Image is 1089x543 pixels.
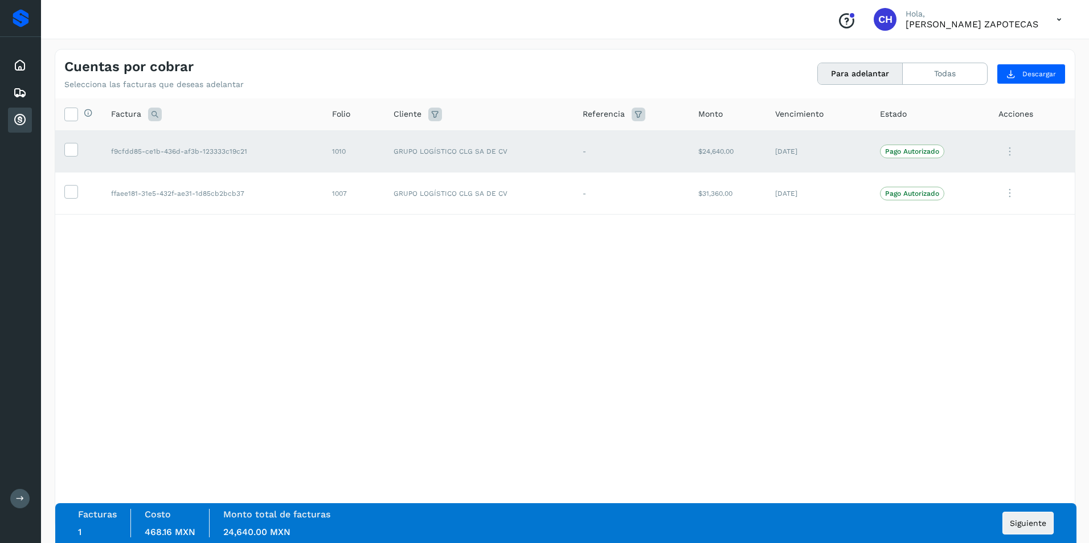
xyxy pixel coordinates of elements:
td: - [574,172,689,215]
div: Inicio [8,53,32,78]
td: 1007 [323,172,385,215]
label: Facturas [78,509,117,520]
div: Cuentas por cobrar [8,108,32,133]
span: 468.16 MXN [145,526,195,537]
td: $24,640.00 [689,130,765,172]
td: 1010 [323,130,385,172]
span: Descargar [1022,69,1056,79]
h4: Cuentas por cobrar [64,59,194,75]
span: Referencia [583,108,625,120]
span: Siguiente [1010,519,1046,527]
span: 1 [78,526,81,537]
span: Monto [698,108,723,120]
p: Hola, [906,9,1038,19]
button: Todas [903,63,987,84]
span: Estado [880,108,907,120]
button: Siguiente [1002,512,1054,534]
button: Para adelantar [818,63,903,84]
p: Selecciona las facturas que deseas adelantar [64,80,244,89]
span: Factura [111,108,141,120]
span: Cliente [394,108,421,120]
td: GRUPO LOGÍSTICO CLG SA DE CV [384,130,574,172]
p: Pago Autorizado [885,190,939,198]
td: [DATE] [766,172,871,215]
span: Folio [332,108,350,120]
p: Pago Autorizado [885,147,939,155]
span: 24,640.00 MXN [223,526,290,537]
td: f9cfdd85-ce1b-436d-af3b-123333c19c21 [102,130,323,172]
td: [DATE] [766,130,871,172]
span: Acciones [998,108,1033,120]
p: CELSO HUITZIL ZAPOTECAS [906,19,1038,30]
td: ffaee181-31e5-432f-ae31-1d85cb2bcb37 [102,172,323,215]
button: Descargar [997,64,1066,84]
label: Costo [145,509,171,520]
label: Monto total de facturas [223,509,330,520]
td: $31,360.00 [689,172,765,215]
span: Vencimiento [775,108,824,120]
td: - [574,130,689,172]
td: GRUPO LOGÍSTICO CLG SA DE CV [384,172,574,215]
div: Embarques [8,80,32,105]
